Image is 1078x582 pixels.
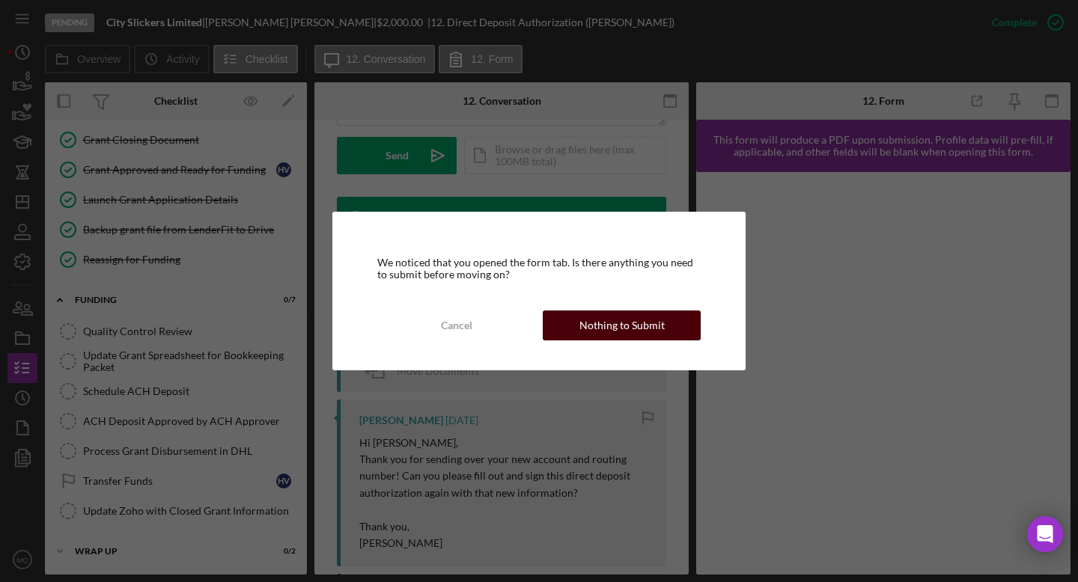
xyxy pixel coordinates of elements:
button: Cancel [377,310,535,340]
div: Cancel [441,310,472,340]
div: We noticed that you opened the form tab. Is there anything you need to submit before moving on? [377,257,701,281]
div: Nothing to Submit [579,310,665,340]
button: Nothing to Submit [543,310,701,340]
div: Open Intercom Messenger [1027,516,1063,552]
